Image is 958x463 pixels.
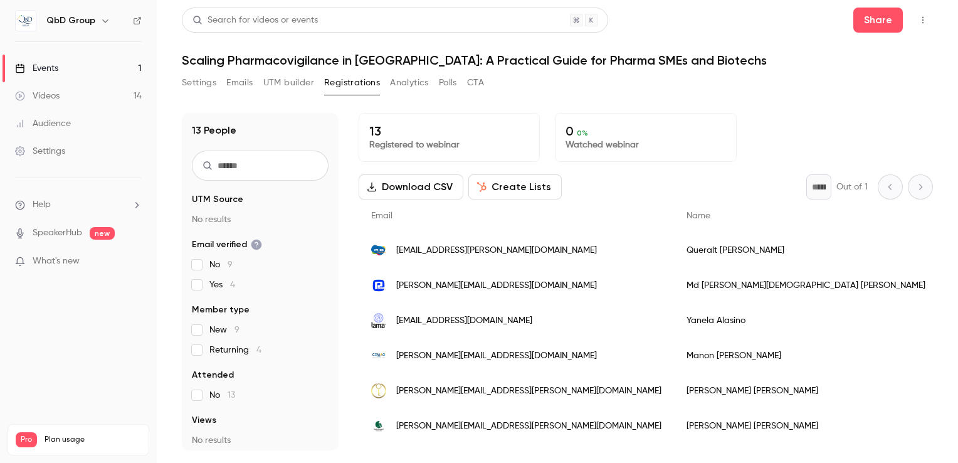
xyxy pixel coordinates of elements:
[127,256,142,267] iframe: Noticeable Trigger
[467,73,484,93] button: CTA
[674,338,938,373] div: Manon [PERSON_NAME]
[209,279,235,291] span: Yes
[371,243,386,258] img: phdlifescience.eu
[396,244,597,257] span: [EMAIL_ADDRESS][PERSON_NAME][DOMAIN_NAME]
[674,233,938,268] div: Queralt [PERSON_NAME]
[209,344,261,356] span: Returning
[371,278,386,293] img: renata-ltd.com
[390,73,429,93] button: Analytics
[15,62,58,75] div: Events
[687,211,710,220] span: Name
[836,181,868,193] p: Out of 1
[16,432,37,447] span: Pro
[228,391,235,400] span: 13
[577,129,588,137] span: 0 %
[263,73,314,93] button: UTM builder
[371,418,386,434] img: tentaconsult.com
[192,193,243,206] span: UTM Source
[468,174,562,200] button: Create Lists
[192,434,329,447] p: No results
[396,314,532,327] span: [EMAIL_ADDRESS][DOMAIN_NAME]
[674,408,938,444] div: [PERSON_NAME] [PERSON_NAME]
[371,313,386,328] img: lamaaccess.com
[566,124,725,139] p: 0
[226,73,253,93] button: Emails
[192,414,216,427] span: Views
[192,304,250,316] span: Member type
[33,198,51,211] span: Help
[192,213,329,226] p: No results
[396,279,597,292] span: [PERSON_NAME][EMAIL_ADDRESS][DOMAIN_NAME]
[566,139,725,151] p: Watched webinar
[396,420,661,433] span: [PERSON_NAME][EMAIL_ADDRESS][PERSON_NAME][DOMAIN_NAME]
[853,8,903,33] button: Share
[371,383,386,398] img: knelite.com
[45,435,141,445] span: Plan usage
[182,53,933,68] h1: Scaling Pharmacovigilance in [GEOGRAPHIC_DATA]: A Practical Guide for Pharma SMEs and Biotechs
[256,346,261,354] span: 4
[324,73,380,93] button: Registrations
[371,211,392,220] span: Email
[209,324,239,336] span: New
[16,11,36,31] img: QbD Group
[209,258,233,271] span: No
[371,348,386,363] img: cemagcare.com
[15,145,65,157] div: Settings
[359,174,463,200] button: Download CSV
[182,73,216,93] button: Settings
[674,373,938,408] div: [PERSON_NAME] [PERSON_NAME]
[15,90,60,102] div: Videos
[15,198,142,211] li: help-dropdown-opener
[192,14,318,27] div: Search for videos or events
[192,123,236,138] h1: 13 People
[439,73,457,93] button: Polls
[192,238,262,251] span: Email verified
[33,255,80,268] span: What's new
[396,349,597,363] span: [PERSON_NAME][EMAIL_ADDRESS][DOMAIN_NAME]
[369,139,529,151] p: Registered to webinar
[192,369,234,381] span: Attended
[209,389,235,402] span: No
[46,14,95,27] h6: QbD Group
[228,260,233,269] span: 9
[674,268,938,303] div: Md [PERSON_NAME][DEMOGRAPHIC_DATA] [PERSON_NAME]
[369,124,529,139] p: 13
[230,280,235,289] span: 4
[90,227,115,240] span: new
[15,117,71,130] div: Audience
[33,226,82,240] a: SpeakerHub
[396,385,661,398] span: [PERSON_NAME][EMAIL_ADDRESS][PERSON_NAME][DOMAIN_NAME]
[674,303,938,338] div: Yanela Alasino
[234,326,239,334] span: 9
